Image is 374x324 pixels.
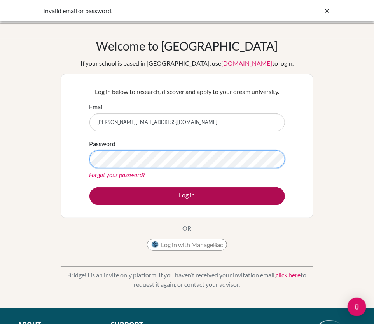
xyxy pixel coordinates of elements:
p: OR [183,224,192,233]
a: Forgot your password? [89,171,145,178]
p: Log in below to research, discover and apply to your dream university. [89,87,285,96]
label: Password [89,139,116,148]
button: Log in with ManageBac [147,239,227,251]
label: Email [89,102,104,111]
p: BridgeU is an invite only platform. If you haven’t received your invitation email, to request it ... [61,270,313,289]
h1: Welcome to [GEOGRAPHIC_DATA] [96,39,278,53]
div: Invalid email or password. [43,6,214,16]
div: If your school is based in [GEOGRAPHIC_DATA], use to login. [80,59,294,68]
a: click here [276,271,301,279]
a: [DOMAIN_NAME] [221,59,272,67]
div: Open Intercom Messenger [348,298,366,316]
button: Log in [89,187,285,205]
